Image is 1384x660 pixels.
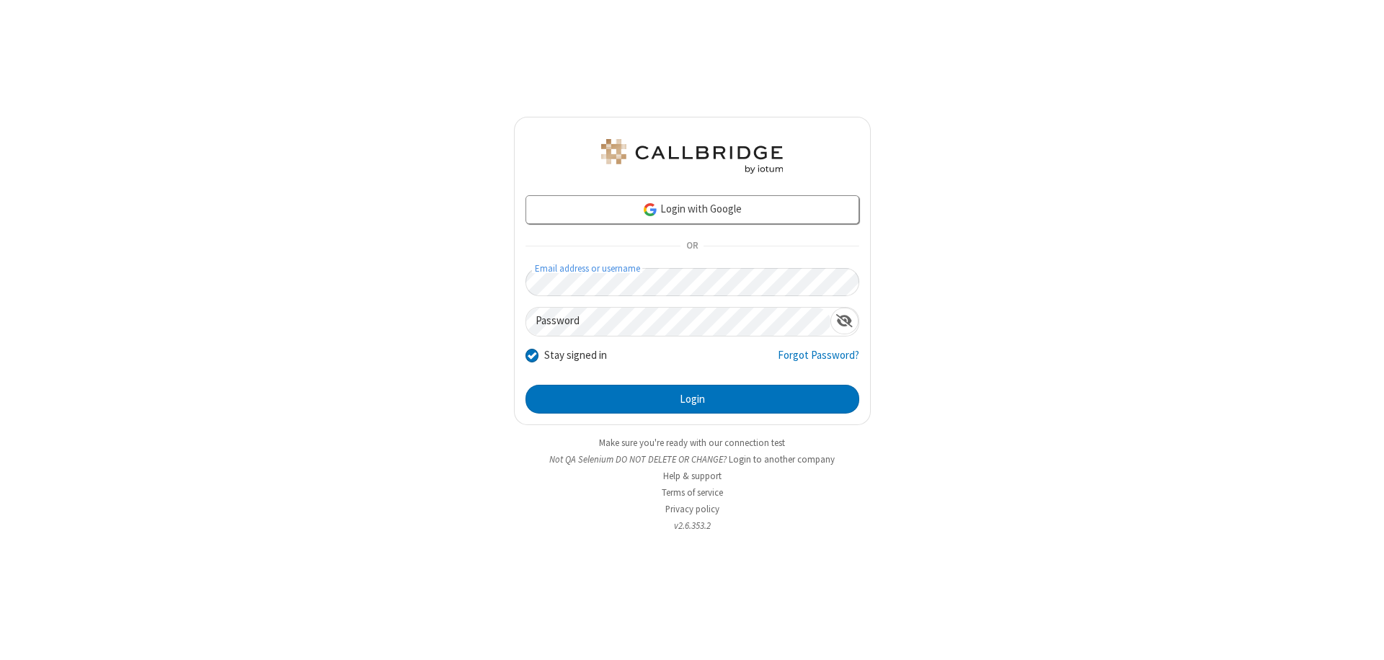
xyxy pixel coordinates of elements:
a: Help & support [663,470,722,482]
input: Password [526,308,830,336]
li: Not QA Selenium DO NOT DELETE OR CHANGE? [514,452,871,466]
img: google-icon.png [642,202,658,218]
button: Login [525,385,859,414]
span: OR [680,236,704,257]
a: Login with Google [525,195,859,224]
li: v2.6.353.2 [514,519,871,532]
a: Privacy policy [665,503,719,515]
input: Email address or username [525,268,859,296]
a: Make sure you're ready with our connection test [599,437,785,449]
div: Show password [830,308,859,334]
a: Forgot Password? [778,347,859,375]
img: QA Selenium DO NOT DELETE OR CHANGE [598,139,786,174]
label: Stay signed in [544,347,607,364]
button: Login to another company [729,452,835,466]
a: Terms of service [662,486,723,499]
